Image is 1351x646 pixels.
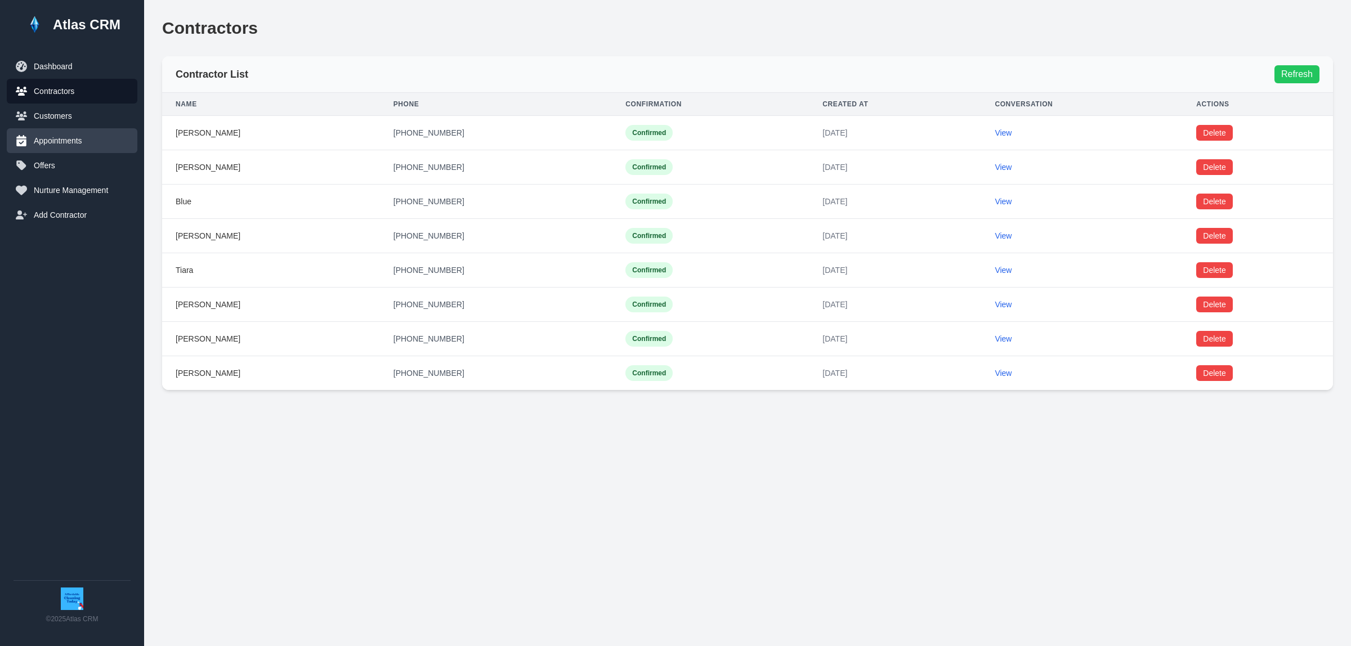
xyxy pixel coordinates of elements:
[380,93,612,116] th: Phone
[7,178,137,203] button: Nurture Management
[53,16,120,34] h1: Atlas CRM
[162,18,1333,38] h2: Contractors
[625,297,673,312] span: Confirmed
[162,93,380,116] th: Name
[625,262,673,278] span: Confirmed
[995,333,1012,344] button: View
[995,196,1012,207] button: View
[1274,65,1319,83] button: Refresh
[61,587,83,610] img: ACT Logo
[1196,365,1232,381] button: Delete
[1196,159,1232,175] button: Delete
[612,93,809,116] th: Confirmation
[625,228,673,244] span: Confirmed
[809,288,981,322] td: [DATE]
[380,253,612,288] td: [PHONE_NUMBER]
[809,322,981,356] td: [DATE]
[625,159,673,175] span: Confirmed
[1196,194,1232,209] button: Delete
[1196,331,1232,347] button: Delete
[625,331,673,347] span: Confirmed
[995,230,1012,241] button: View
[809,356,981,391] td: [DATE]
[380,356,612,391] td: [PHONE_NUMBER]
[162,185,380,219] td: Blue
[7,128,137,153] button: Appointments
[46,614,99,623] p: © 2025 Atlas CRM
[7,153,137,178] button: Offers
[809,253,981,288] td: [DATE]
[809,219,981,253] td: [DATE]
[995,127,1012,138] button: View
[380,219,612,253] td: [PHONE_NUMBER]
[1196,297,1232,312] button: Delete
[380,185,612,219] td: [PHONE_NUMBER]
[809,93,981,116] th: Created At
[809,185,981,219] td: [DATE]
[380,288,612,322] td: [PHONE_NUMBER]
[380,116,612,150] td: [PHONE_NUMBER]
[809,116,981,150] td: [DATE]
[995,299,1012,310] button: View
[24,14,46,36] img: Atlas Logo
[1196,125,1232,141] button: Delete
[162,253,380,288] td: Tiara
[1196,262,1232,278] button: Delete
[176,66,248,82] h3: Contractor List
[625,365,673,381] span: Confirmed
[981,93,1183,116] th: Conversation
[625,194,673,209] span: Confirmed
[7,104,137,128] button: Customers
[162,288,380,322] td: [PERSON_NAME]
[162,150,380,185] td: [PERSON_NAME]
[625,125,673,141] span: Confirmed
[162,116,380,150] td: [PERSON_NAME]
[809,150,981,185] td: [DATE]
[162,322,380,356] td: [PERSON_NAME]
[1196,228,1232,244] button: Delete
[380,150,612,185] td: [PHONE_NUMBER]
[995,161,1012,173] button: View
[1183,93,1333,116] th: Actions
[7,203,137,227] button: Add Contractor
[162,219,380,253] td: [PERSON_NAME]
[162,356,380,391] td: [PERSON_NAME]
[995,264,1012,276] button: View
[7,54,137,79] button: Dashboard
[380,322,612,356] td: [PHONE_NUMBER]
[7,79,137,104] button: Contractors
[995,367,1012,379] button: View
